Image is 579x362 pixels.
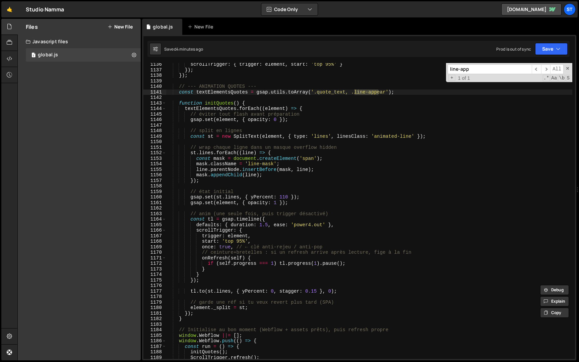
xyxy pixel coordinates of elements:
div: 1179 [143,300,166,305]
div: 1151 [143,145,166,150]
div: 1144 [143,106,166,112]
button: New File [108,24,133,29]
button: Debug [540,285,569,295]
div: 1157 [143,178,166,184]
input: Search for [448,64,532,74]
div: 1148 [143,128,166,134]
div: 1161 [143,200,166,206]
span: RegExp Search [543,75,550,81]
div: 1136 [143,62,166,67]
span: ​ [541,64,551,74]
div: 1168 [143,239,166,244]
div: New File [188,23,216,30]
div: 1186 [143,338,166,344]
div: 1184 [143,327,166,333]
div: 1156 [143,172,166,178]
div: Studio Namma [26,5,64,13]
div: 1154 [143,161,166,167]
div: 1175 [143,278,166,283]
span: ​ [532,64,541,74]
div: 1141 [143,89,166,95]
div: 1152 [143,150,166,156]
div: Javascript files [18,35,141,48]
div: 1178 [143,294,166,300]
div: 1180 [143,305,166,311]
div: 1166 [143,228,166,233]
div: 1155 [143,167,166,173]
div: 1177 [143,289,166,294]
h2: Files [26,23,38,31]
div: 1174 [143,272,166,278]
span: 1 [31,53,36,58]
span: Alt-Enter [550,64,564,74]
div: 1163 [143,211,166,217]
div: Prod is out of sync [496,46,531,52]
div: global.js [38,52,58,58]
span: Toggle Replace mode [448,75,455,81]
span: Search In Selection [566,75,570,81]
div: 1137 [143,67,166,73]
div: 1183 [143,322,166,327]
div: 1171 [143,255,166,261]
div: 1189 [143,355,166,361]
div: 16482/44667.js [26,48,141,62]
div: 1167 [143,233,166,239]
div: 1173 [143,266,166,272]
a: St [564,3,576,15]
div: 1146 [143,117,166,123]
div: 1153 [143,156,166,162]
div: 1140 [143,84,166,89]
div: 1188 [143,349,166,355]
a: [DOMAIN_NAME] [501,3,562,15]
div: 1138 [143,73,166,78]
div: 1150 [143,139,166,145]
div: 4 minutes ago [176,46,203,52]
div: 1149 [143,134,166,139]
div: 1185 [143,333,166,339]
span: CaseSensitive Search [551,75,558,81]
div: 1139 [143,78,166,84]
div: 1145 [143,112,166,117]
div: 1159 [143,189,166,195]
div: 1165 [143,222,166,228]
span: Whole Word Search [558,75,565,81]
div: 1170 [143,250,166,255]
div: 1181 [143,311,166,316]
button: Explain [540,296,569,306]
button: Save [535,43,568,55]
div: Saved [164,46,203,52]
div: 1182 [143,316,166,322]
div: 1147 [143,123,166,128]
div: 1142 [143,95,166,101]
div: 1158 [143,183,166,189]
div: global.js [153,23,173,30]
div: 1162 [143,205,166,211]
div: 1169 [143,244,166,250]
div: 1187 [143,344,166,350]
button: Copy [540,308,569,318]
div: 1143 [143,101,166,106]
span: 1 of 1 [455,75,473,81]
button: Code Only [261,3,318,15]
div: 1172 [143,261,166,266]
div: 1164 [143,217,166,222]
a: 🤙 [1,1,18,17]
div: 1160 [143,194,166,200]
div: 1176 [143,283,166,289]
